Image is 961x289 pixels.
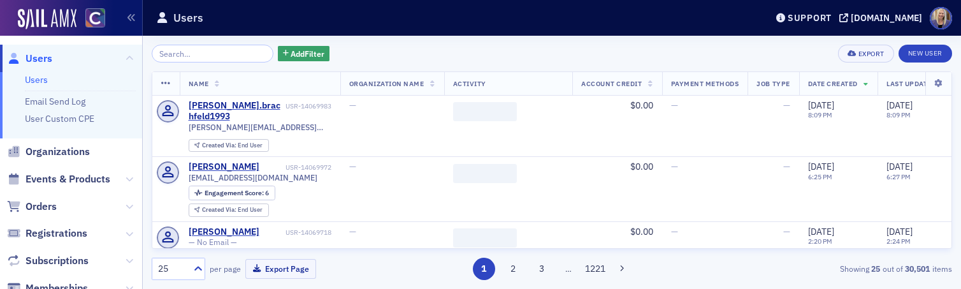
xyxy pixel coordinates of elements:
[189,79,209,88] span: Name
[671,79,739,88] span: Payment Methods
[25,254,89,268] span: Subscriptions
[808,100,834,111] span: [DATE]
[7,52,52,66] a: Users
[839,13,927,22] button: [DOMAIN_NAME]
[189,204,269,217] div: Created Via: End User
[18,9,76,29] img: SailAMX
[808,79,858,88] span: Date Created
[630,161,653,172] span: $0.00
[25,52,52,66] span: Users
[202,207,263,214] div: End User
[25,226,87,241] span: Registrations
[261,228,331,237] div: USR-14069718
[886,161,913,172] span: [DATE]
[25,74,48,85] a: Users
[291,48,324,59] span: Add Filter
[349,226,356,237] span: —
[869,263,883,274] strong: 25
[202,205,238,214] span: Created Via :
[152,45,273,63] input: Search…
[189,226,259,238] a: [PERSON_NAME]
[886,110,911,119] time: 8:09 PM
[205,189,269,196] div: 6
[189,122,331,132] span: [PERSON_NAME][EMAIL_ADDRESS][DOMAIN_NAME]
[349,79,424,88] span: Organization Name
[7,172,110,186] a: Events & Products
[285,102,331,110] div: USR-14069983
[886,226,913,237] span: [DATE]
[189,237,237,247] span: — No Email —
[930,7,952,29] span: Profile
[453,102,517,121] span: ‌
[7,254,89,268] a: Subscriptions
[808,172,832,181] time: 6:25 PM
[808,226,834,237] span: [DATE]
[7,226,87,241] a: Registrations
[7,145,90,159] a: Organizations
[671,100,678,111] span: —
[25,113,94,124] a: User Custom CPE
[694,263,952,274] div: Showing out of items
[453,79,486,88] span: Activity
[531,258,553,280] button: 3
[560,263,577,274] span: …
[453,164,517,183] span: ‌
[581,79,642,88] span: Account Credit
[202,141,238,149] span: Created Via :
[838,45,893,63] button: Export
[25,96,85,107] a: Email Send Log
[7,200,57,214] a: Orders
[899,45,952,63] a: New User
[205,188,265,197] span: Engagement Score :
[25,172,110,186] span: Events & Products
[886,172,911,181] time: 6:27 PM
[189,173,317,182] span: [EMAIL_ADDRESS][DOMAIN_NAME]
[858,50,885,57] div: Export
[210,263,241,274] label: per page
[808,161,834,172] span: [DATE]
[808,237,832,246] time: 2:20 PM
[76,8,105,30] a: View Homepage
[189,161,259,173] a: [PERSON_NAME]
[25,200,57,214] span: Orders
[886,237,911,246] time: 2:24 PM
[886,79,936,88] span: Last Updated
[453,228,517,248] span: ‌
[189,139,269,152] div: Created Via: End User
[261,163,331,172] div: USR-14069972
[808,110,832,119] time: 8:09 PM
[502,258,524,280] button: 2
[245,259,316,279] button: Export Page
[202,142,263,149] div: End User
[473,258,495,280] button: 1
[173,10,203,26] h1: Users
[584,258,607,280] button: 1221
[630,226,653,237] span: $0.00
[349,161,356,172] span: —
[25,145,90,159] span: Organizations
[756,79,790,88] span: Job Type
[886,100,913,111] span: [DATE]
[630,100,653,111] span: $0.00
[783,100,790,111] span: —
[903,263,932,274] strong: 30,501
[349,100,356,111] span: —
[189,186,275,200] div: Engagement Score: 6
[671,161,678,172] span: —
[85,8,105,28] img: SailAMX
[189,100,284,122] a: [PERSON_NAME].brachfeld1993
[783,161,790,172] span: —
[783,226,790,237] span: —
[671,226,678,237] span: —
[851,12,922,24] div: [DOMAIN_NAME]
[278,46,330,62] button: AddFilter
[158,262,186,276] div: 25
[788,12,832,24] div: Support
